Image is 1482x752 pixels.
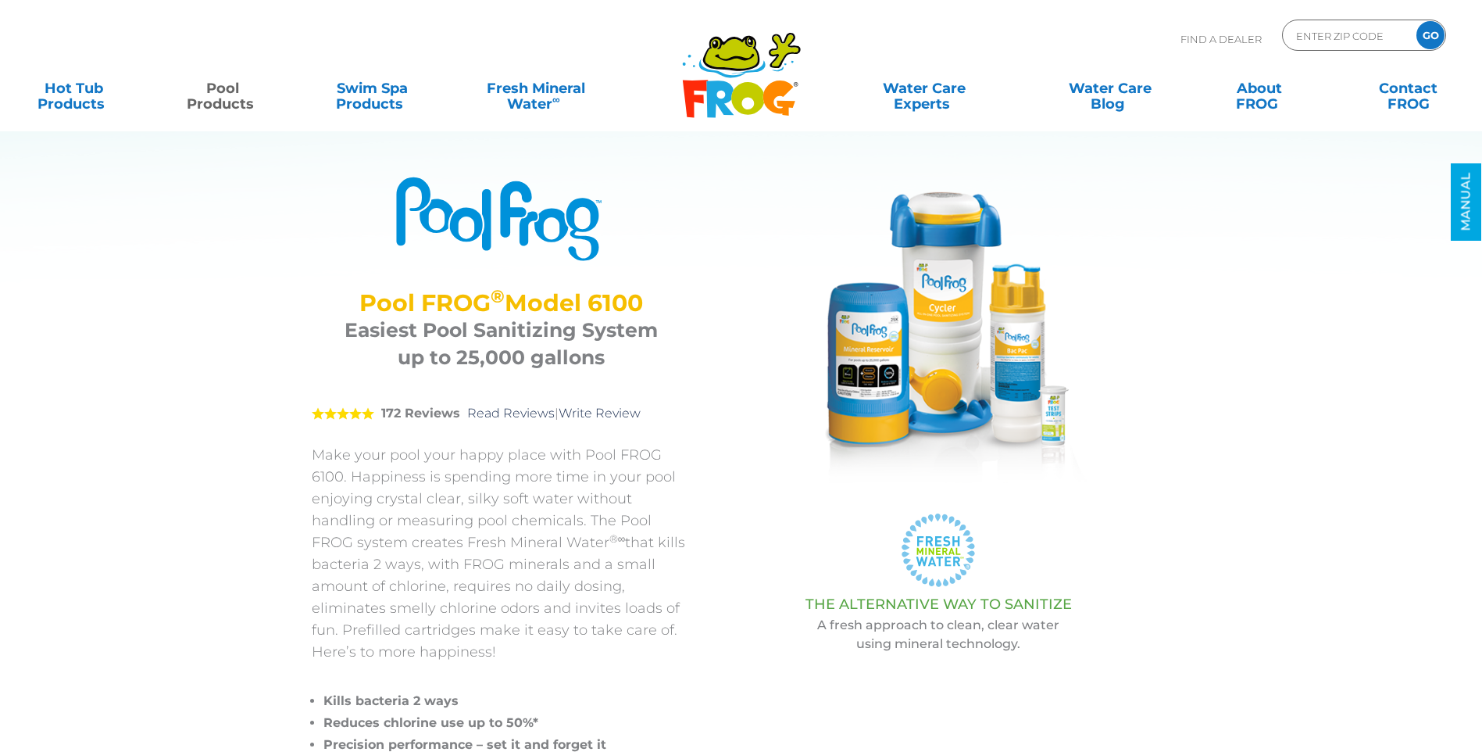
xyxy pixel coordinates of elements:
[381,406,460,421] strong: 172 Reviews
[491,285,505,307] sup: ®
[323,690,691,712] li: Kills bacteria 2 ways
[1416,21,1445,49] input: GO
[1295,24,1400,47] input: Zip Code Form
[552,93,560,106] sup: ∞
[331,289,671,317] h2: Pool FROG Model 6100
[1180,20,1262,59] p: Find A Dealer
[730,596,1148,612] h3: THE ALTERNATIVE WAY TO SANITIZE
[467,406,555,421] a: Read Reviews
[1451,163,1481,241] a: MANUAL
[830,73,1019,104] a: Water CareExperts
[312,407,374,420] span: 5
[323,712,691,734] li: Reduces chlorine use up to 50%*
[730,616,1148,654] p: A fresh approach to clean, clear water using mineral technology.
[609,532,626,545] sup: ®∞
[312,444,691,663] p: Make your pool your happy place with Pool FROG 6100. Happiness is spending more time in your pool...
[1350,73,1466,104] a: ContactFROG
[1201,73,1317,104] a: AboutFROG
[165,73,281,104] a: PoolProducts
[16,73,132,104] a: Hot TubProducts
[1052,73,1168,104] a: Water CareBlog
[314,73,430,104] a: Swim SpaProducts
[559,406,641,421] a: Write Review
[463,73,609,104] a: Fresh MineralWater∞
[331,317,671,371] h3: Easiest Pool Sanitizing System up to 25,000 gallons
[312,383,691,444] div: |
